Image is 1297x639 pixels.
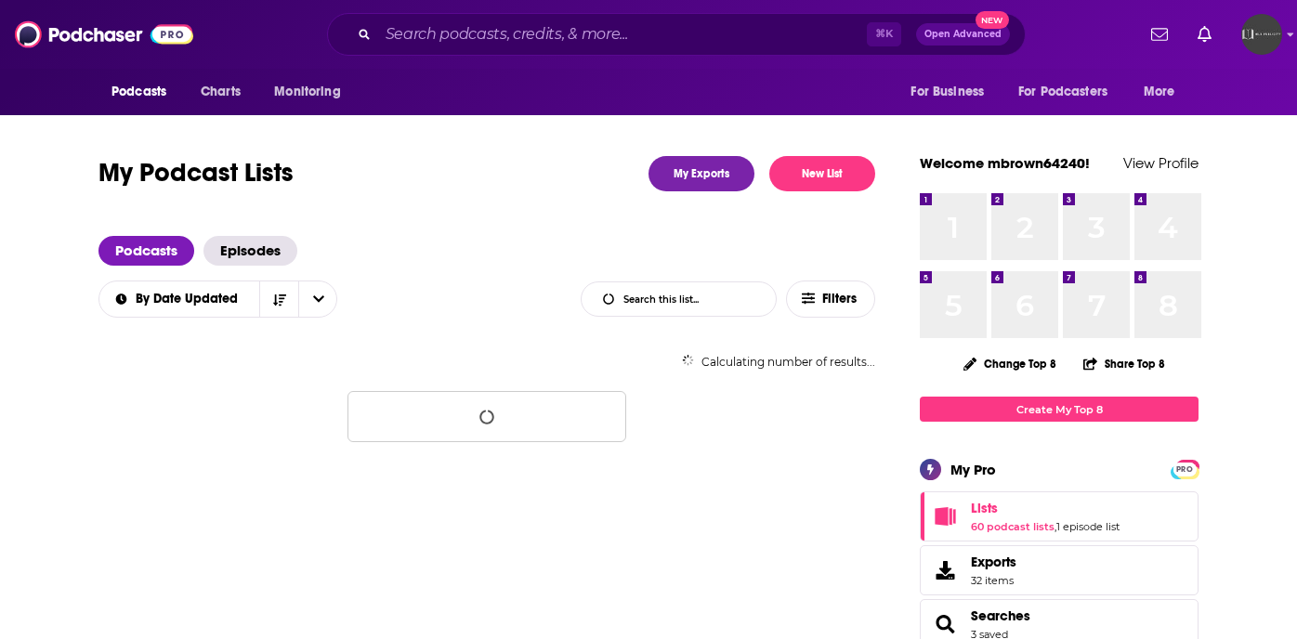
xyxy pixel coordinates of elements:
button: Filters [786,280,875,318]
span: New [976,11,1009,29]
button: open menu [897,74,1007,110]
span: Open Advanced [924,30,1002,39]
span: Lists [920,491,1199,541]
a: View Profile [1123,154,1199,172]
span: , [1055,520,1056,533]
a: Charts [189,74,252,110]
span: Exports [971,554,1016,570]
button: open menu [298,281,337,317]
span: Filters [822,293,859,306]
span: More [1144,79,1175,105]
button: open menu [261,74,364,110]
button: Loading [347,391,626,442]
button: Change Top 8 [952,352,1068,375]
span: For Business [911,79,984,105]
span: 32 items [971,574,1016,587]
input: Search podcasts, credits, & more... [378,20,867,49]
span: Lists [971,500,998,516]
span: Charts [201,79,241,105]
a: Create My Top 8 [920,397,1199,422]
a: Lists [971,500,1120,516]
span: PRO [1173,463,1196,476]
span: For Podcasters [1018,79,1107,105]
a: 1 episode list [1056,520,1120,533]
button: open menu [1006,74,1134,110]
a: Lists [926,503,963,529]
a: My Exports [648,156,754,191]
a: PRO [1173,462,1196,476]
a: 60 podcast lists [971,520,1055,533]
span: By Date Updated [136,293,244,306]
div: Search podcasts, credits, & more... [327,13,1026,56]
a: Episodes [203,236,297,266]
button: open menu [98,293,260,306]
a: Show notifications dropdown [1144,19,1175,50]
h1: My Podcast Lists [98,156,294,191]
a: Searches [971,607,1030,624]
button: Share Top 8 [1082,346,1166,382]
button: Show profile menu [1241,14,1282,55]
span: Monitoring [274,79,340,105]
a: Exports [920,545,1199,595]
a: Welcome mbrown64240! [920,154,1090,172]
img: User Profile [1241,14,1282,55]
span: ⌘ K [867,22,901,46]
a: Searches [926,611,963,637]
span: Podcasts [111,79,166,105]
img: Podchaser - Follow, Share and Rate Podcasts [15,17,193,52]
button: New List [769,156,875,191]
a: Podcasts [98,236,194,266]
button: Sort Direction [259,281,298,317]
div: Calculating number of results... [98,355,875,369]
a: Show notifications dropdown [1190,19,1219,50]
h2: Choose List sort [98,280,337,318]
button: Open AdvancedNew [916,23,1010,46]
button: open menu [1131,74,1199,110]
span: Logged in as mbrown64240 [1241,14,1282,55]
div: My Pro [950,461,996,478]
button: open menu [98,74,190,110]
span: Exports [926,557,963,583]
